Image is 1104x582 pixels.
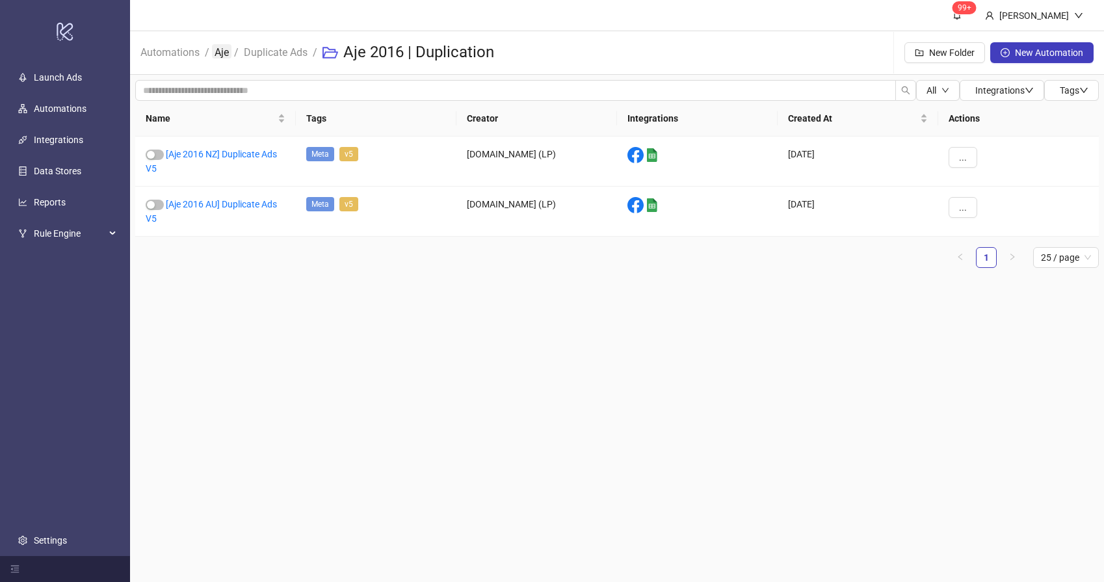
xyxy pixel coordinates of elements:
[959,152,967,163] span: ...
[1002,247,1023,268] li: Next Page
[1074,11,1083,20] span: down
[296,101,456,137] th: Tags
[135,101,296,137] th: Name
[1025,86,1034,95] span: down
[1033,247,1099,268] div: Page Size
[322,45,338,60] span: folder-open
[915,48,924,57] span: folder-add
[977,248,996,267] a: 1
[146,111,275,126] span: Name
[456,137,617,187] div: [DOMAIN_NAME] (LP)
[778,187,938,237] div: [DATE]
[788,111,917,126] span: Created At
[994,8,1074,23] div: [PERSON_NAME]
[34,72,82,83] a: Launch Ads
[146,149,277,174] a: [Aje 2016 NZ] Duplicate Ads V5
[927,85,936,96] span: All
[778,137,938,187] div: [DATE]
[953,1,977,14] sup: 1572
[1041,248,1091,267] span: 25 / page
[960,80,1044,101] button: Integrationsdown
[1001,48,1010,57] span: plus-circle
[34,535,67,546] a: Settings
[950,247,971,268] li: Previous Page
[1044,80,1099,101] button: Tagsdown
[990,42,1094,63] button: New Automation
[339,147,358,161] span: v5
[1079,86,1088,95] span: down
[1015,47,1083,58] span: New Automation
[234,32,239,73] li: /
[241,44,310,59] a: Duplicate Ads
[938,101,1099,137] th: Actions
[929,47,975,58] span: New Folder
[34,220,105,246] span: Rule Engine
[959,202,967,213] span: ...
[34,103,86,114] a: Automations
[18,229,27,238] span: fork
[985,11,994,20] span: user
[617,101,778,137] th: Integrations
[956,253,964,261] span: left
[975,85,1034,96] span: Integrations
[976,247,997,268] li: 1
[901,86,910,95] span: search
[146,199,277,224] a: [Aje 2016 AU] Duplicate Ads V5
[456,101,617,137] th: Creator
[313,32,317,73] li: /
[953,10,962,20] span: bell
[339,197,358,211] span: v5
[949,197,977,218] button: ...
[306,147,334,161] span: Meta
[1060,85,1088,96] span: Tags
[904,42,985,63] button: New Folder
[205,32,209,73] li: /
[1008,253,1016,261] span: right
[138,44,202,59] a: Automations
[34,135,83,145] a: Integrations
[950,247,971,268] button: left
[343,42,494,63] h3: Aje 2016 | Duplication
[10,564,20,574] span: menu-fold
[778,101,938,137] th: Created At
[34,166,81,176] a: Data Stores
[306,197,334,211] span: Meta
[456,187,617,237] div: [DOMAIN_NAME] (LP)
[1002,247,1023,268] button: right
[941,86,949,94] span: down
[916,80,960,101] button: Alldown
[34,197,66,207] a: Reports
[212,44,231,59] a: Aje
[949,147,977,168] button: ...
